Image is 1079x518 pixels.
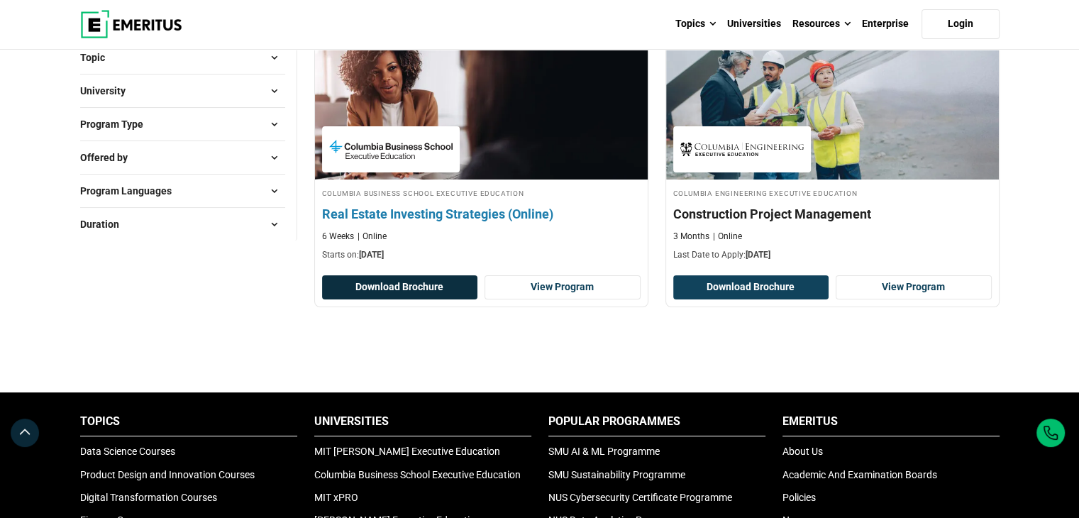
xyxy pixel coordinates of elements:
[485,275,641,299] a: View Program
[666,38,999,269] a: Project Management Course by Columbia Engineering Executive Education - September 4, 2025 Columbi...
[80,216,131,232] span: Duration
[666,38,999,180] img: Construction Project Management | Online Project Management Course
[358,231,387,243] p: Online
[298,31,664,187] img: Real Estate Investing Strategies (Online) | Online Finance Course
[680,133,804,165] img: Columbia Engineering Executive Education
[80,114,285,135] button: Program Type
[673,205,992,223] h4: Construction Project Management
[322,205,641,223] h4: Real Estate Investing Strategies (Online)
[80,183,183,199] span: Program Languages
[673,249,992,261] p: Last Date to Apply:
[80,47,285,68] button: Topic
[315,38,648,269] a: Finance Course by Columbia Business School Executive Education - February 4, 2026 Columbia Busine...
[322,249,641,261] p: Starts on:
[359,250,384,260] span: [DATE]
[80,50,116,65] span: Topic
[80,147,285,168] button: Offered by
[80,150,139,165] span: Offered by
[322,275,478,299] button: Download Brochure
[673,231,709,243] p: 3 Months
[80,446,175,457] a: Data Science Courses
[548,469,685,480] a: SMU Sustainability Programme
[782,446,823,457] a: About Us
[782,469,937,480] a: Academic And Examination Boards
[314,469,521,480] a: Columbia Business School Executive Education
[673,275,829,299] button: Download Brochure
[746,250,770,260] span: [DATE]
[314,446,500,457] a: MIT [PERSON_NAME] Executive Education
[548,492,732,503] a: NUS Cybersecurity Certificate Programme
[80,469,255,480] a: Product Design and Innovation Courses
[314,492,358,503] a: MIT xPRO
[322,231,354,243] p: 6 Weeks
[80,83,137,99] span: University
[80,214,285,235] button: Duration
[713,231,742,243] p: Online
[322,187,641,199] h4: Columbia Business School Executive Education
[80,116,155,132] span: Program Type
[836,275,992,299] a: View Program
[80,80,285,101] button: University
[80,492,217,503] a: Digital Transformation Courses
[548,446,660,457] a: SMU AI & ML Programme
[80,180,285,202] button: Program Languages
[673,187,992,199] h4: Columbia Engineering Executive Education
[782,492,816,503] a: Policies
[329,133,453,165] img: Columbia Business School Executive Education
[922,9,1000,39] a: Login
